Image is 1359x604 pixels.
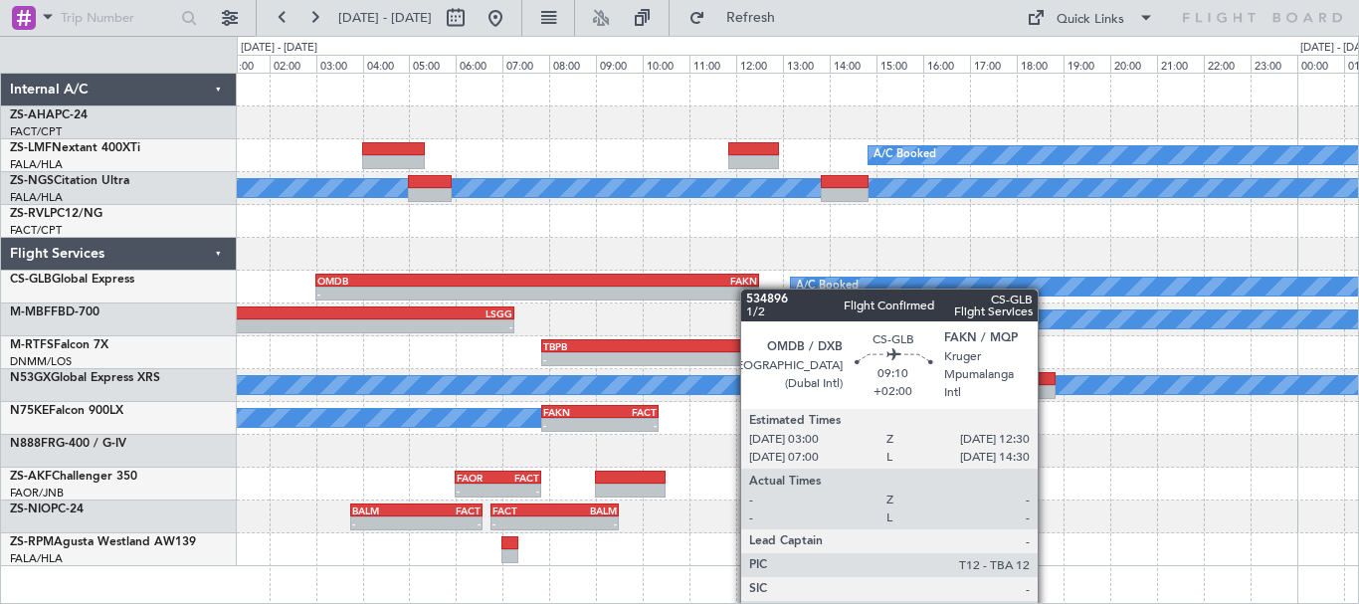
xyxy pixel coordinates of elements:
[363,55,410,73] div: 04:00
[709,11,793,25] span: Refresh
[10,405,123,417] a: N75KEFalcon 900LX
[10,208,102,220] a: ZS-RVLPC12/NG
[457,472,497,484] div: FAOR
[10,438,56,450] span: N888FR
[10,142,52,154] span: ZS-LMF
[10,339,108,351] a: M-RTFSFalcon 7X
[543,353,740,365] div: -
[643,55,689,73] div: 10:00
[10,536,196,548] a: ZS-RPMAgusta Westland AW139
[555,504,618,516] div: BALM
[1064,55,1110,73] div: 19:00
[241,40,317,57] div: [DATE] - [DATE]
[10,274,52,286] span: CS-GLB
[61,3,175,33] input: Trip Number
[275,307,512,319] div: LSGG
[830,55,876,73] div: 14:00
[338,9,432,27] span: [DATE] - [DATE]
[10,208,50,220] span: ZS-RVL
[1297,55,1344,73] div: 00:00
[1017,2,1164,34] button: Quick Links
[600,406,657,418] div: FACT
[10,109,88,121] a: ZS-AHAPC-24
[417,517,482,529] div: -
[537,275,757,287] div: FAKN
[10,175,54,187] span: ZS-NGS
[876,55,923,73] div: 15:00
[689,55,736,73] div: 11:00
[492,517,555,529] div: -
[417,504,482,516] div: FACT
[10,551,63,566] a: FALA/HLA
[316,55,363,73] div: 03:00
[537,288,757,300] div: -
[502,55,549,73] div: 07:00
[498,485,539,497] div: -
[10,274,134,286] a: CS-GLBGlobal Express
[952,304,1015,334] div: A/C Booked
[10,175,129,187] a: ZS-NGSCitation Ultra
[1204,55,1251,73] div: 22:00
[498,472,539,484] div: FACT
[275,320,512,332] div: -
[352,517,417,529] div: -
[317,288,537,300] div: -
[10,306,99,318] a: M-MBFFBD-700
[492,504,555,516] div: FACT
[1157,55,1204,73] div: 21:00
[10,157,63,172] a: FALA/HLA
[740,340,937,352] div: EGGW
[1110,55,1157,73] div: 20:00
[10,372,160,384] a: N53GXGlobal Express XRS
[736,55,783,73] div: 12:00
[409,55,456,73] div: 05:00
[10,486,64,501] a: FAOR/JNB
[543,406,600,418] div: FAKN
[783,55,830,73] div: 13:00
[555,517,618,529] div: -
[10,142,140,154] a: ZS-LMFNextant 400XTi
[923,55,970,73] div: 16:00
[456,55,502,73] div: 06:00
[10,405,49,417] span: N75KE
[1057,10,1124,30] div: Quick Links
[1251,55,1297,73] div: 23:00
[352,504,417,516] div: BALM
[10,339,54,351] span: M-RTFS
[10,306,58,318] span: M-MBFF
[549,55,596,73] div: 08:00
[10,438,126,450] a: N888FRG-400 / G-IV
[10,503,51,515] span: ZS-NIO
[796,272,859,302] div: A/C Booked
[600,419,657,431] div: -
[596,55,643,73] div: 09:00
[10,536,54,548] span: ZS-RPM
[10,223,62,238] a: FACT/CPT
[543,419,600,431] div: -
[543,340,740,352] div: TBPB
[10,354,72,369] a: DNMM/LOS
[270,55,316,73] div: 02:00
[970,55,1017,73] div: 17:00
[10,471,137,483] a: ZS-AKFChallenger 350
[10,124,62,139] a: FACT/CPT
[679,2,799,34] button: Refresh
[874,140,936,170] div: A/C Booked
[1017,55,1064,73] div: 18:00
[740,353,937,365] div: -
[10,471,52,483] span: ZS-AKF
[10,503,84,515] a: ZS-NIOPC-24
[457,485,497,497] div: -
[223,55,270,73] div: 01:00
[317,275,537,287] div: OMDB
[10,190,63,205] a: FALA/HLA
[10,372,51,384] span: N53GX
[10,109,55,121] span: ZS-AHA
